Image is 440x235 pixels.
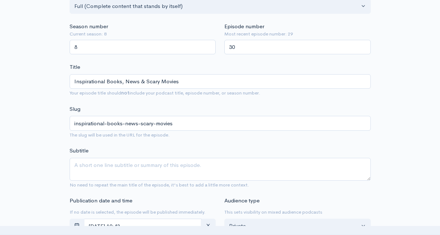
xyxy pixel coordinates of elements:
button: toggle [70,219,84,234]
small: Current season: 8 [70,30,216,38]
small: No need to repeat the main title of the episode, it's best to add a little more context. [70,182,249,188]
input: title-of-episode [70,116,371,131]
small: The slug will be used in the URL for the episode. [70,132,170,138]
button: Private [224,219,371,234]
label: Episode number [224,22,264,31]
small: Your episode title should include your podcast title, episode number, or season number. [70,90,260,96]
input: Enter season number for this episode [70,40,216,55]
small: This sets visibility on mixed audience podcasts [224,209,322,215]
input: Enter episode number [224,40,371,55]
label: Season number [70,22,108,31]
div: Private [229,222,359,230]
small: Most recent episode number: 29 [224,30,371,38]
div: Full (Complete content that stands by itself) [74,2,360,11]
label: Audience type [224,197,260,205]
label: Subtitle [70,147,88,155]
label: Slug [70,105,80,113]
input: What is the episode's title? [70,74,371,89]
label: Publication date and time [70,197,132,205]
button: clear [201,219,216,234]
small: If no date is selected, the episode will be published immediately. [70,209,206,215]
label: Title [70,63,80,71]
strong: not [121,90,129,96]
